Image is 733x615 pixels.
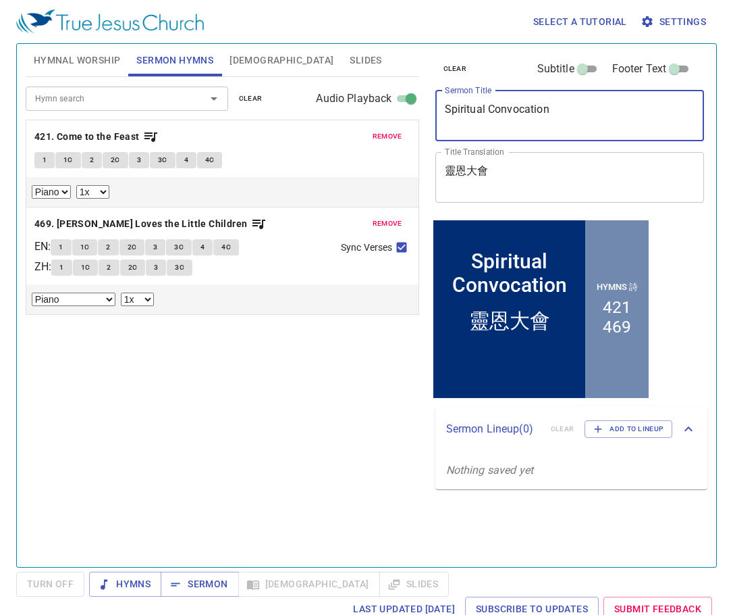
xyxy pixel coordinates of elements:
[100,576,151,593] span: Hymns
[593,423,663,435] span: Add to Lineup
[443,63,467,75] span: clear
[43,154,47,166] span: 1
[55,152,81,168] button: 1C
[585,420,672,438] button: Add to Lineup
[158,154,167,166] span: 3C
[80,241,90,253] span: 1C
[445,103,695,128] textarea: Spiritual Convocation
[98,239,118,255] button: 2
[103,152,128,168] button: 2C
[73,260,99,276] button: 1C
[174,241,184,253] span: 3C
[430,217,652,401] iframe: from-child
[34,216,267,232] button: 469. [PERSON_NAME] Loves the Little Children
[435,61,475,77] button: clear
[107,262,111,274] span: 2
[81,262,90,274] span: 1C
[213,239,239,255] button: 4C
[121,293,154,306] select: Playback Rate
[316,91,391,107] span: Audio Playback
[435,407,708,451] div: Sermon Lineup(0)clearAdd to Lineup
[167,260,192,276] button: 3C
[175,262,184,274] span: 3C
[16,9,204,34] img: True Jesus Church
[153,241,157,253] span: 3
[638,9,711,34] button: Settings
[82,152,102,168] button: 2
[90,154,94,166] span: 2
[59,241,63,253] span: 1
[128,262,138,274] span: 2C
[184,154,188,166] span: 4
[106,241,110,253] span: 2
[99,260,119,276] button: 2
[537,61,574,77] span: Subtitle
[51,239,71,255] button: 1
[373,130,402,143] span: remove
[445,164,695,190] textarea: 靈恩大會
[34,239,51,255] p: EN :
[612,61,667,77] span: Footer Text
[229,52,333,69] span: [DEMOGRAPHIC_DATA]
[34,216,248,232] b: 469. [PERSON_NAME] Loves the Little Children
[166,239,192,255] button: 3C
[146,260,166,276] button: 3
[197,152,223,168] button: 4C
[34,128,140,145] b: 421. Come to the Feast
[373,218,402,230] span: remove
[221,241,231,253] span: 4C
[533,14,627,30] span: Select a tutorial
[150,152,175,168] button: 3C
[120,260,146,276] button: 2C
[528,9,632,34] button: Select a tutorial
[200,241,205,253] span: 4
[446,464,534,476] i: Nothing saved yet
[128,241,137,253] span: 2C
[34,128,159,145] button: 421. Come to the Feast
[205,89,223,108] button: Open
[446,421,540,437] p: Sermon Lineup ( 0 )
[364,216,410,232] button: remove
[34,52,121,69] span: Hymnal Worship
[32,293,115,306] select: Select Track
[129,152,149,168] button: 3
[231,91,271,107] button: clear
[34,259,51,275] p: ZH :
[350,52,381,69] span: Slides
[76,185,109,199] select: Playback Rate
[59,262,63,274] span: 1
[192,239,213,255] button: 4
[137,154,141,166] span: 3
[161,572,238,597] button: Sermon
[119,239,145,255] button: 2C
[145,239,165,255] button: 3
[63,154,73,166] span: 1C
[32,185,71,199] select: Select Track
[341,241,392,255] span: Sync Verses
[111,154,120,166] span: 2C
[171,576,227,593] span: Sermon
[205,154,215,166] span: 4C
[154,262,158,274] span: 3
[176,152,196,168] button: 4
[364,128,410,145] button: remove
[239,93,263,105] span: clear
[89,572,161,597] button: Hymns
[643,14,706,30] span: Settings
[72,239,98,255] button: 1C
[34,152,55,168] button: 1
[51,260,72,276] button: 1
[136,52,213,69] span: Sermon Hymns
